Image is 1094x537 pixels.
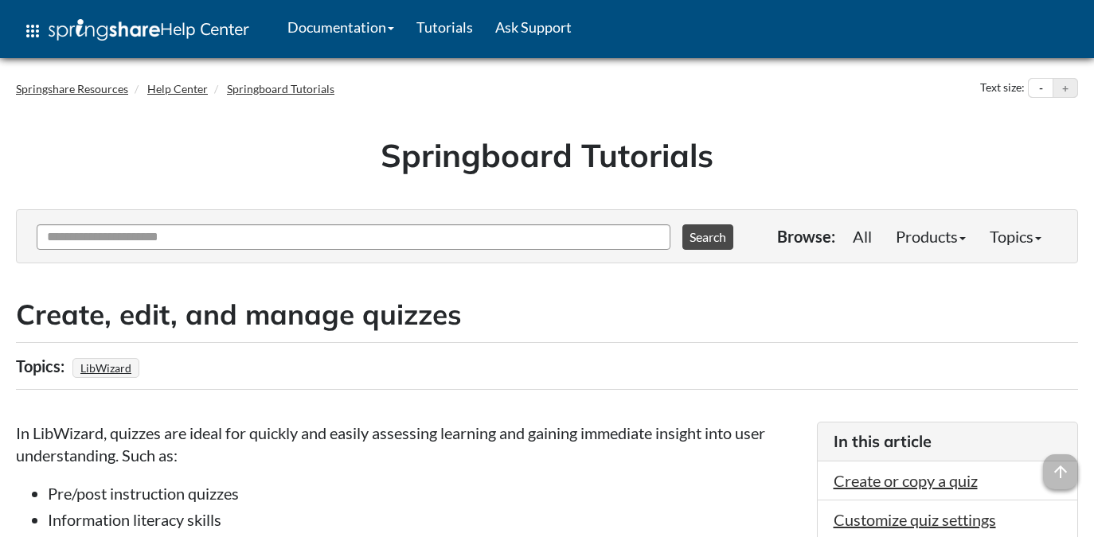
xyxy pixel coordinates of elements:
span: apps [23,21,42,41]
li: Pre/post instruction quizzes [48,482,801,504]
a: Topics [978,220,1053,252]
a: Help Center [147,82,208,95]
a: Ask Support [484,7,583,47]
h1: Springboard Tutorials [28,133,1066,177]
button: Search [682,224,733,250]
div: Topics: [16,351,68,381]
a: Springboard Tutorials [227,82,334,95]
li: Information literacy skills [48,508,801,531]
a: Customize quiz settings [834,510,996,529]
span: arrow_upward [1043,454,1078,489]
a: apps Help Center [12,7,260,55]
a: Springshare Resources [16,82,128,95]
a: Create or copy a quiz [834,471,978,490]
a: All [841,220,884,252]
span: Help Center [160,18,249,39]
h2: Create, edit, and manage quizzes [16,295,1078,334]
a: arrow_upward [1043,456,1078,475]
p: Browse: [777,225,835,247]
a: Tutorials [405,7,484,47]
a: Products [884,220,978,252]
div: Text size: [977,78,1028,99]
button: Increase text size [1053,79,1077,98]
h3: In this article [834,430,1062,453]
button: Decrease text size [1029,79,1053,98]
a: LibWizard [78,356,134,379]
a: Documentation [276,7,405,47]
img: Springshare [49,19,160,41]
p: In LibWizard, quizzes are ideal for quickly and easily assessing learning and gaining immediate i... [16,422,801,466]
